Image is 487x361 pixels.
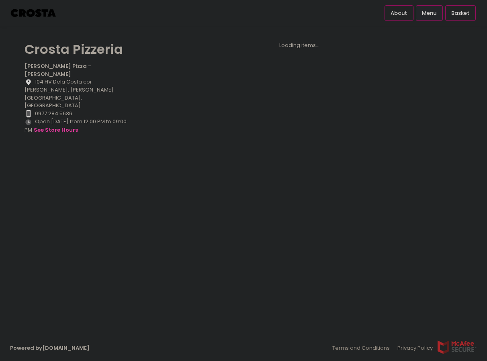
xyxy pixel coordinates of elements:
[10,6,57,20] img: logo
[25,118,127,135] div: Open [DATE] from 12:00 PM to 09:00 PM
[25,62,91,78] b: [PERSON_NAME] Pizza - [PERSON_NAME]
[137,41,462,49] div: Loading items...
[416,5,443,20] a: Menu
[33,126,78,135] button: see store hours
[394,340,437,356] a: Privacy Policy
[25,78,127,110] div: 104 HV Dela Costa cor [PERSON_NAME], [PERSON_NAME][GEOGRAPHIC_DATA], [GEOGRAPHIC_DATA]
[391,9,407,17] span: About
[25,41,127,57] p: Crosta Pizzeria
[10,344,90,352] a: Powered by[DOMAIN_NAME]
[385,5,413,20] a: About
[437,340,477,354] img: mcafee-secure
[451,9,469,17] span: Basket
[25,110,127,118] div: 0977 284 5636
[422,9,436,17] span: Menu
[332,340,394,356] a: Terms and Conditions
